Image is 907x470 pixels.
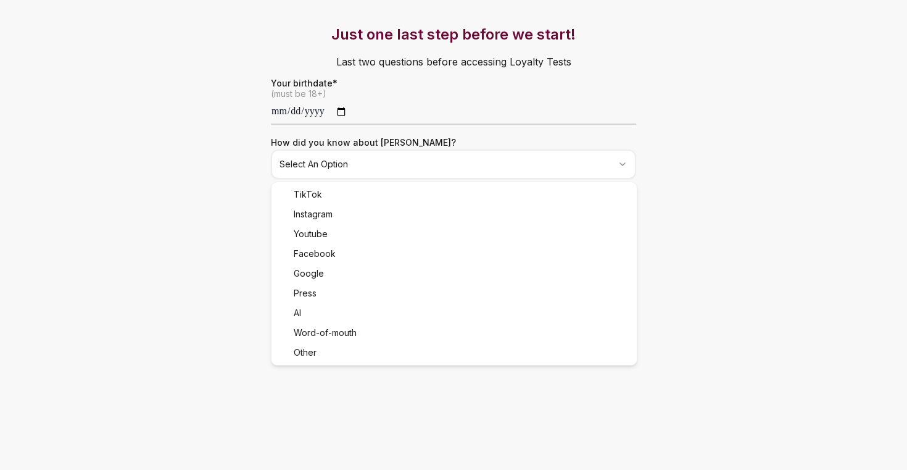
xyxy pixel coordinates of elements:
span: TikTok [294,188,322,201]
span: Other [294,346,317,359]
span: Word-of-mouth [294,327,357,339]
span: Facebook [294,248,336,260]
span: Instagram [294,208,333,220]
span: Youtube [294,228,328,240]
span: Press [294,287,317,300]
span: Google [294,267,324,280]
span: AI [294,307,301,319]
